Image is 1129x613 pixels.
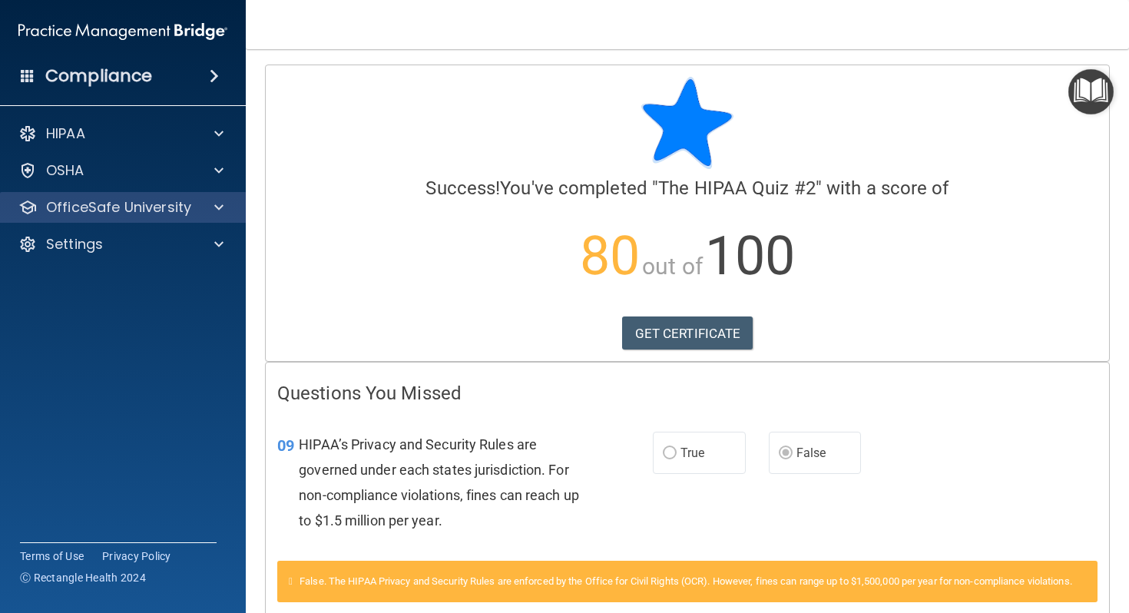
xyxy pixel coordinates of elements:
p: HIPAA [46,124,85,143]
img: blue-star-rounded.9d042014.png [641,77,733,169]
a: OfficeSafe University [18,198,223,217]
a: OSHA [18,161,223,180]
span: Ⓒ Rectangle Health 2024 [20,570,146,585]
h4: You've completed " " with a score of [277,178,1098,198]
p: OSHA [46,161,84,180]
input: False [779,448,793,459]
span: False. The HIPAA Privacy and Security Rules are enforced by the Office for Civil Rights (OCR). Ho... [300,575,1072,587]
a: GET CERTIFICATE [622,316,753,350]
a: Privacy Policy [102,548,171,564]
span: The HIPAA Quiz #2 [658,177,816,199]
span: out of [642,253,703,280]
p: OfficeSafe University [46,198,191,217]
a: Settings [18,235,223,253]
h4: Questions You Missed [277,383,1098,403]
span: 09 [277,436,294,455]
span: Success! [425,177,500,199]
span: True [680,446,704,460]
input: True [663,448,677,459]
span: False [796,446,826,460]
h4: Compliance [45,65,152,87]
span: 100 [705,224,795,287]
img: PMB logo [18,16,227,47]
p: Settings [46,235,103,253]
a: Terms of Use [20,548,84,564]
button: Open Resource Center [1068,69,1114,114]
span: HIPAA’s Privacy and Security Rules are governed under each states jurisdiction. For non-complianc... [299,436,579,529]
span: 80 [580,224,640,287]
a: HIPAA [18,124,223,143]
